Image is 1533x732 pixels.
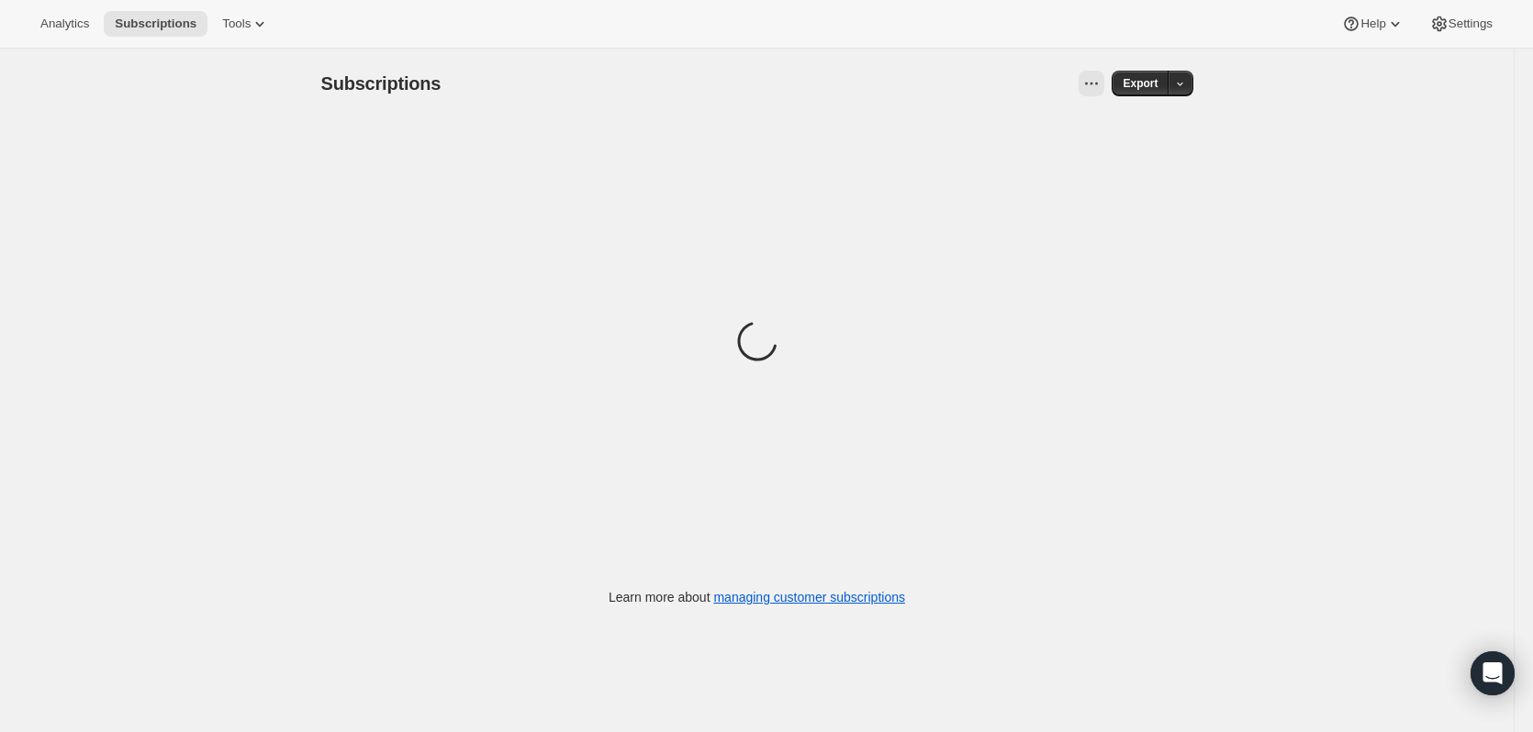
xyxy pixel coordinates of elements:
[1419,11,1504,37] button: Settings
[1079,71,1104,96] button: View actions for Subscriptions
[1471,651,1515,695] div: Open Intercom Messenger
[40,17,89,31] span: Analytics
[1112,71,1169,96] button: Export
[1331,11,1415,37] button: Help
[211,11,280,37] button: Tools
[104,11,207,37] button: Subscriptions
[321,73,442,94] span: Subscriptions
[115,17,196,31] span: Subscriptions
[1360,17,1385,31] span: Help
[29,11,100,37] button: Analytics
[609,588,905,606] p: Learn more about
[1123,76,1158,91] span: Export
[222,17,251,31] span: Tools
[1449,17,1493,31] span: Settings
[713,590,905,604] a: managing customer subscriptions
